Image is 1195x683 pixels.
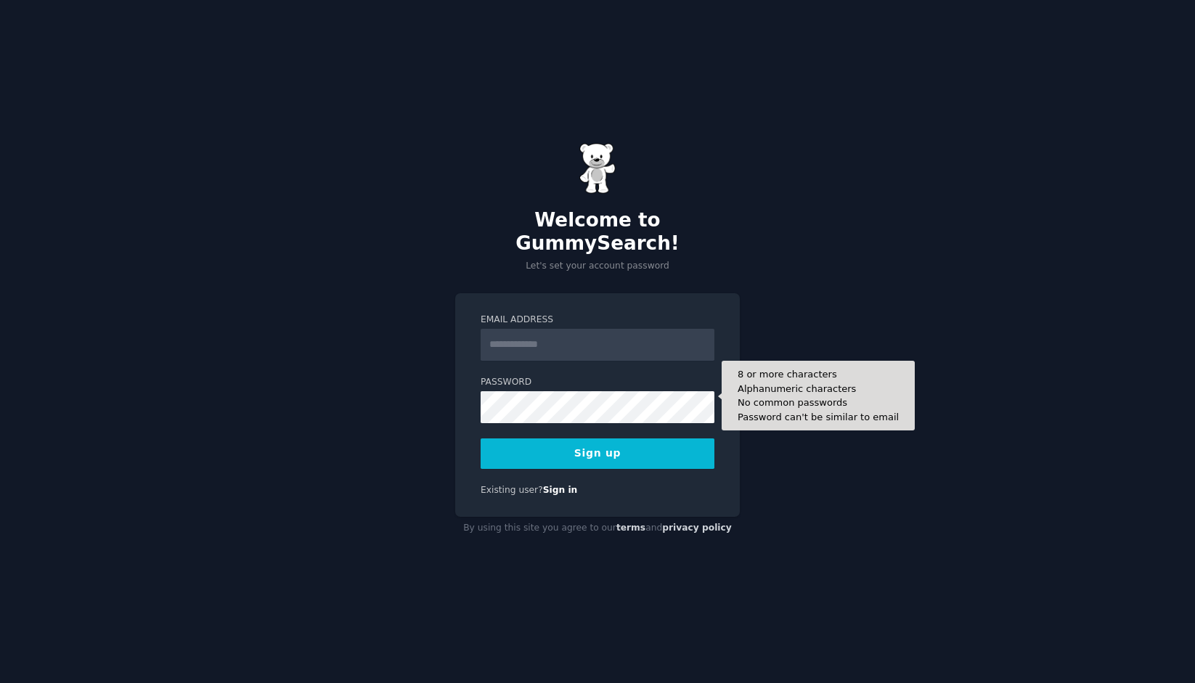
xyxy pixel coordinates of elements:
a: terms [616,523,645,533]
div: By using this site you agree to our and [455,517,740,540]
p: Let's set your account password [455,260,740,273]
a: privacy policy [662,523,732,533]
h2: Welcome to GummySearch! [455,209,740,255]
span: Existing user? [481,485,543,495]
label: Email Address [481,314,714,327]
a: Sign in [543,485,578,495]
label: Password [481,376,714,389]
button: Sign up [481,438,714,469]
img: Gummy Bear [579,143,616,194]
